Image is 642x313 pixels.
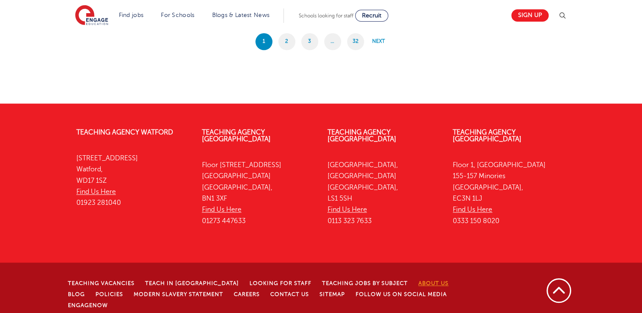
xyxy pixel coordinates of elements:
[356,291,447,297] a: Follow us on Social Media
[322,280,408,286] a: Teaching jobs by subject
[202,159,315,226] p: Floor [STREET_ADDRESS] [GEOGRAPHIC_DATA] [GEOGRAPHIC_DATA], BN1 3XF 01273 447633
[418,280,449,286] a: About Us
[68,291,85,297] a: Blog
[328,129,396,143] a: Teaching Agency [GEOGRAPHIC_DATA]
[68,302,108,308] a: EngageNow
[278,33,295,50] a: 2
[202,129,271,143] a: Teaching Agency [GEOGRAPHIC_DATA]
[68,280,135,286] a: Teaching Vacancies
[255,33,272,50] span: 1
[328,206,367,213] a: Find Us Here
[202,206,241,213] a: Find Us Here
[362,12,381,19] span: Recruit
[76,153,189,208] p: [STREET_ADDRESS] Watford, WD17 1SZ 01923 281040
[328,159,440,226] p: [GEOGRAPHIC_DATA], [GEOGRAPHIC_DATA] [GEOGRAPHIC_DATA], LS1 5SH 0113 323 7633
[270,291,309,297] a: Contact Us
[511,9,549,22] a: Sign up
[234,291,260,297] a: Careers
[212,12,270,18] a: Blogs & Latest News
[355,10,388,22] a: Recruit
[347,33,364,50] a: 32
[119,12,144,18] a: Find jobs
[95,291,123,297] a: Policies
[250,280,311,286] a: Looking for staff
[370,33,387,50] a: Next
[453,159,566,226] p: Floor 1, [GEOGRAPHIC_DATA] 155-157 Minories [GEOGRAPHIC_DATA], EC3N 1LJ 0333 150 8020
[299,13,353,19] span: Schools looking for staff
[75,5,108,26] img: Engage Education
[453,129,521,143] a: Teaching Agency [GEOGRAPHIC_DATA]
[76,129,173,136] a: Teaching Agency Watford
[145,280,239,286] a: Teach in [GEOGRAPHIC_DATA]
[76,188,116,196] a: Find Us Here
[324,33,341,50] span: …
[301,33,318,50] a: 3
[453,206,492,213] a: Find Us Here
[134,291,223,297] a: Modern Slavery Statement
[320,291,345,297] a: Sitemap
[161,12,194,18] a: For Schools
